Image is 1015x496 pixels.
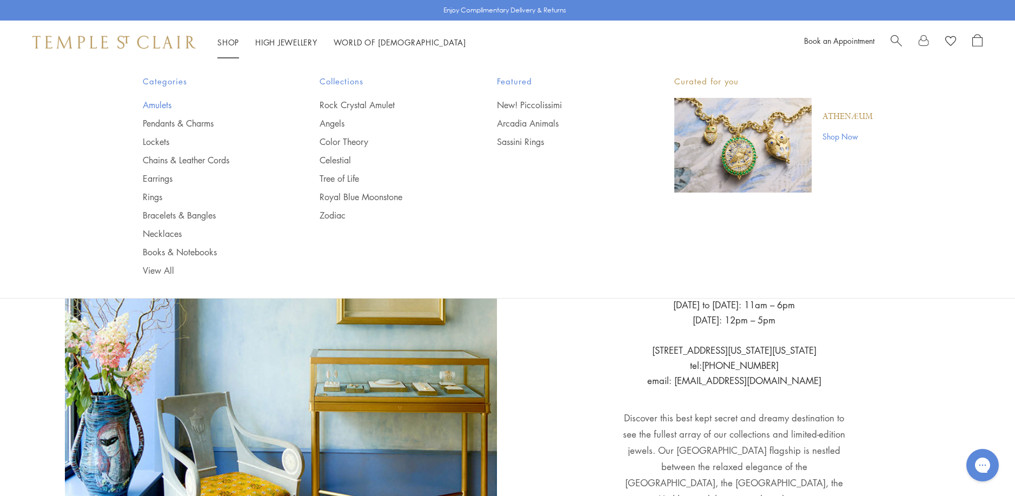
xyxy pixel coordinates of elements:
a: View All [143,264,277,276]
a: Sassini Rings [497,136,631,148]
a: Chains & Leather Cords [143,154,277,166]
a: Celestial [320,154,454,166]
p: [STREET_ADDRESS][US_STATE][US_STATE] tel:[PHONE_NUMBER] email: [EMAIL_ADDRESS][DOMAIN_NAME] [647,328,821,388]
a: Rock Crystal Amulet [320,99,454,111]
a: World of [DEMOGRAPHIC_DATA]World of [DEMOGRAPHIC_DATA] [334,37,466,48]
span: Categories [143,75,277,88]
a: Royal Blue Moonstone [320,191,454,203]
p: [DATE] to [DATE]: 11am – 6pm [DATE]: 12pm – 5pm [673,297,795,328]
a: View Wishlist [945,34,956,50]
p: Curated for you [674,75,873,88]
a: Pendants & Charms [143,117,277,129]
iframe: Gorgias live chat messenger [961,445,1004,485]
a: Tree of Life [320,173,454,184]
a: Books & Notebooks [143,246,277,258]
span: Featured [497,75,631,88]
a: Shop Now [822,130,873,142]
a: Color Theory [320,136,454,148]
a: Earrings [143,173,277,184]
a: Search [891,34,902,50]
a: Lockets [143,136,277,148]
a: Amulets [143,99,277,111]
a: Bracelets & Bangles [143,209,277,221]
a: Angels [320,117,454,129]
a: Rings [143,191,277,203]
a: Book an Appointment [804,35,874,46]
a: Arcadia Animals [497,117,631,129]
a: Open Shopping Bag [972,34,983,50]
span: Collections [320,75,454,88]
a: Necklaces [143,228,277,240]
a: Zodiac [320,209,454,221]
a: High JewelleryHigh Jewellery [255,37,317,48]
img: Temple St. Clair [32,36,196,49]
a: ShopShop [217,37,239,48]
a: Athenæum [822,111,873,123]
a: New! Piccolissimi [497,99,631,111]
nav: Main navigation [217,36,466,49]
p: Enjoy Complimentary Delivery & Returns [443,5,566,16]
